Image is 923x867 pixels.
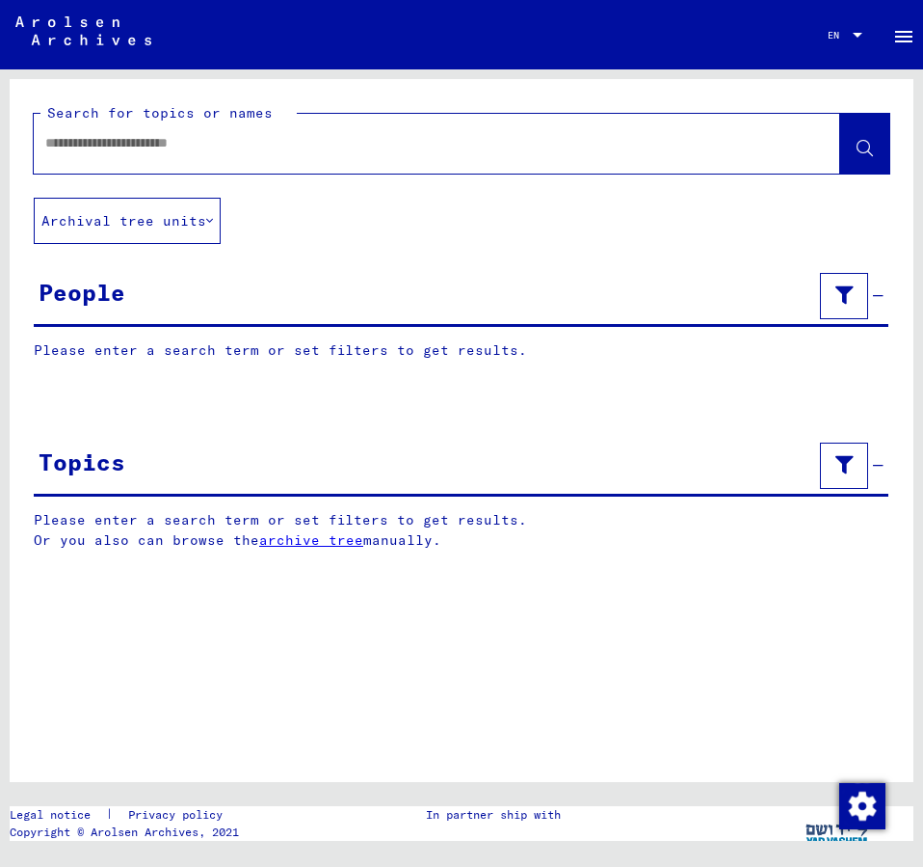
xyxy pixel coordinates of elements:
[39,445,125,479] div: Topics
[34,510,889,551] p: Please enter a search term or set filters to get results. Or you also can browse the manually.
[259,531,363,549] a: archive tree
[802,806,874,854] img: yv_logo.png
[47,104,273,122] mat-label: Search for topics or names
[892,25,915,48] mat-icon: Side nav toggle icon
[113,806,246,824] a: Privacy policy
[34,198,221,244] button: Archival tree units
[839,783,885,829] img: Change consent
[34,340,888,361] p: Please enter a search term or set filters to get results.
[884,15,923,54] button: Toggle sidenav
[10,806,106,824] a: Legal notice
[828,30,849,41] span: EN
[426,806,561,824] p: In partner ship with
[10,824,246,841] p: Copyright © Arolsen Archives, 2021
[838,782,884,828] div: Change consent
[10,806,246,824] div: |
[39,275,125,310] div: People
[15,16,151,45] img: Arolsen_neg.svg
